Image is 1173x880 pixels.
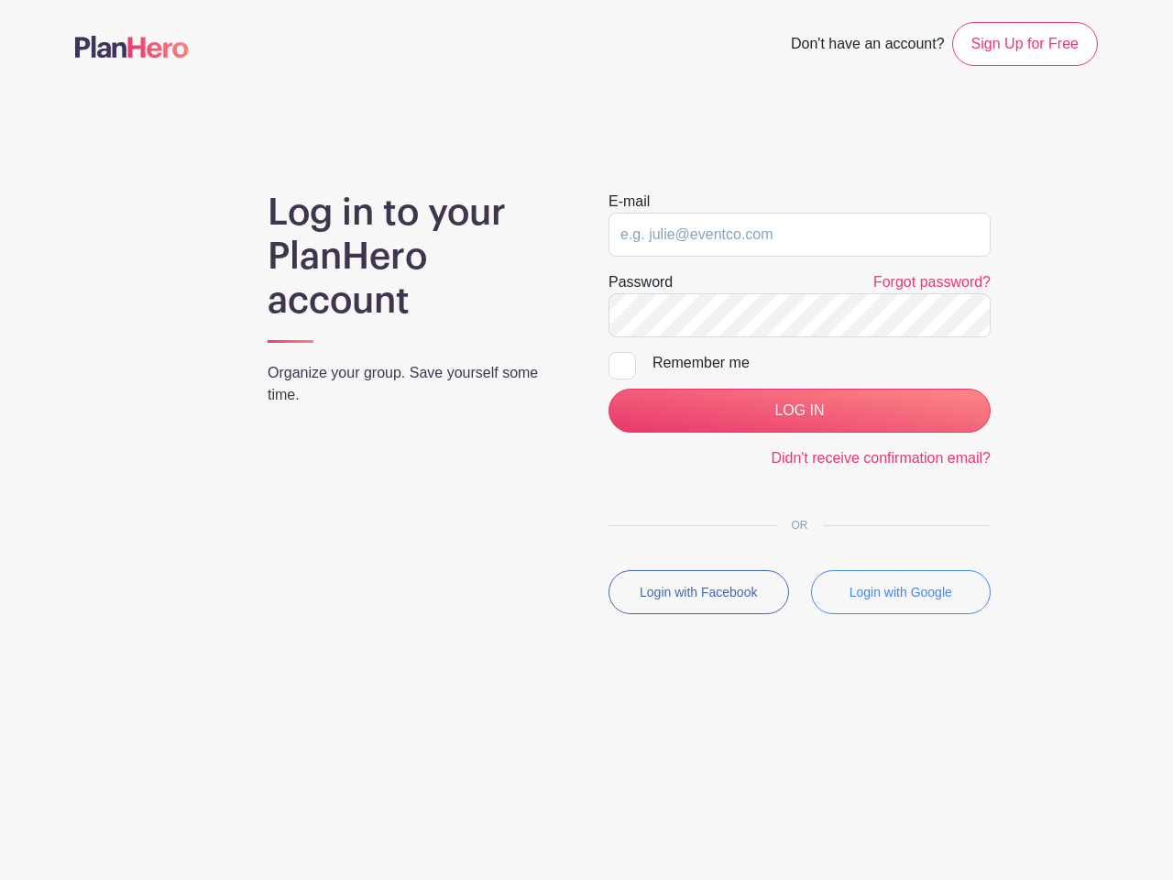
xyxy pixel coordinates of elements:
input: LOG IN [608,389,991,433]
label: E-mail [608,191,650,213]
p: Organize your group. Save yourself some time. [268,362,565,406]
button: Login with Google [811,570,992,614]
a: Sign Up for Free [952,22,1098,66]
div: Remember me [652,352,991,374]
span: OR [777,519,823,532]
small: Login with Google [850,585,952,599]
small: Login with Facebook [640,585,757,599]
h1: Log in to your PlanHero account [268,191,565,323]
input: e.g. julie@eventco.com [608,213,991,257]
label: Password [608,271,673,293]
button: Login with Facebook [608,570,789,614]
a: Didn't receive confirmation email? [771,450,991,466]
img: logo-507f7623f17ff9eddc593b1ce0a138ce2505c220e1c5a4e2b4648c50719b7d32.svg [75,36,189,58]
a: Forgot password? [873,274,991,290]
span: Don't have an account? [791,26,945,66]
